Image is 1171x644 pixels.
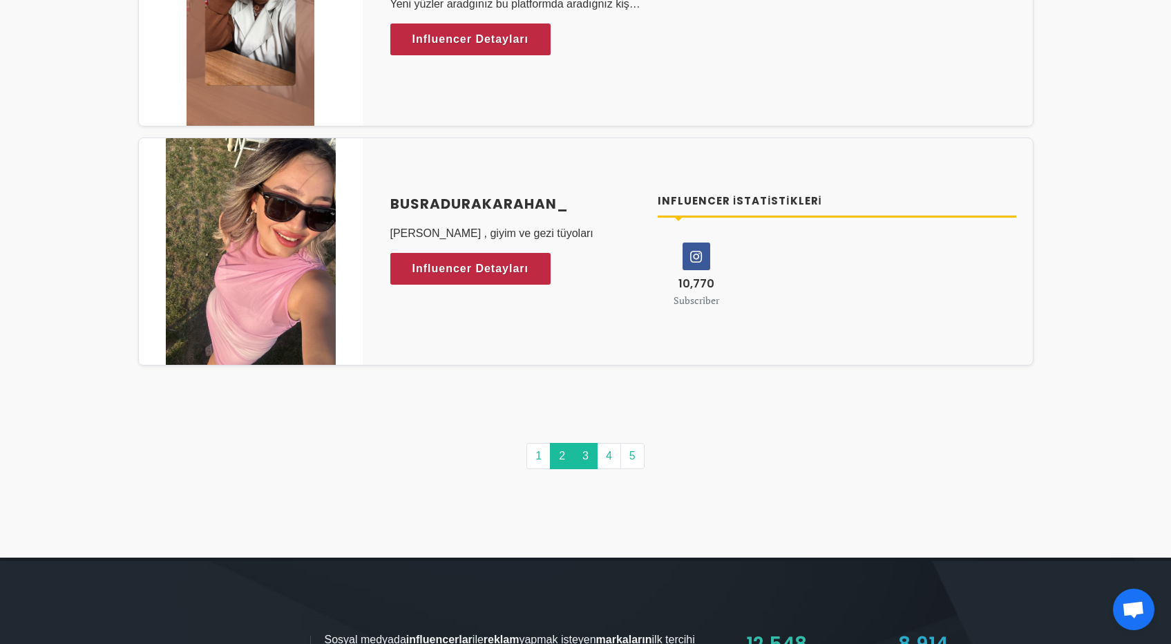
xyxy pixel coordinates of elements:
p: [PERSON_NAME] , giyim ve gezi tüyoları [390,225,642,242]
span: 10,770 [678,276,714,292]
small: Subscriber [674,294,719,307]
a: 2 [550,443,574,469]
a: Influencer Detayları [390,23,551,55]
h4: Influencer İstatistikleri [658,193,1016,209]
a: 3 [573,443,598,469]
a: 5 [620,443,645,469]
a: 4 [597,443,621,469]
span: Influencer Detayları [412,258,529,279]
a: Açık sohbet [1113,589,1154,630]
span: Influencer Detayları [412,29,529,50]
a: Influencer Detayları [390,253,551,285]
a: busradurakarahan_ [390,193,642,214]
a: 1 [526,443,551,469]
